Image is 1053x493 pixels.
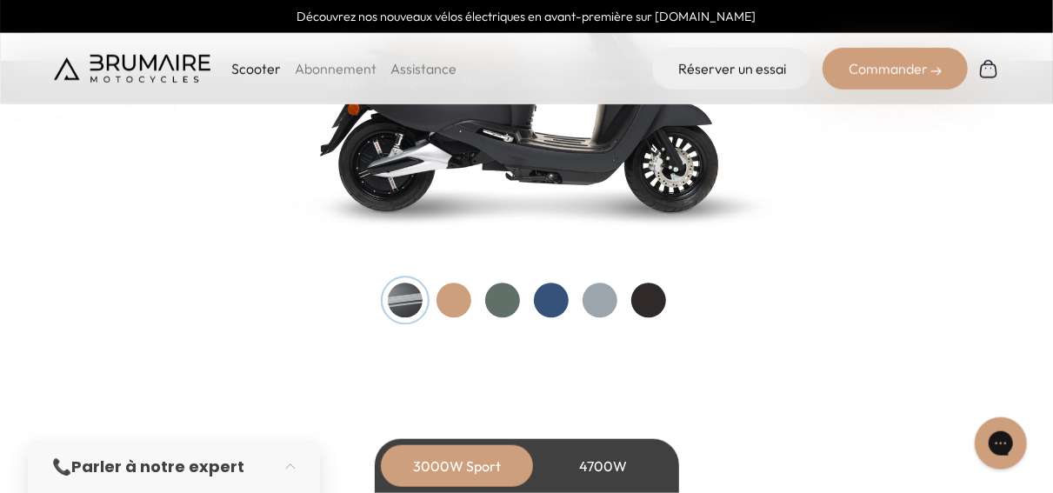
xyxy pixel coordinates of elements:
[390,60,457,77] a: Assistance
[652,48,812,90] a: Réserver un essai
[231,58,281,79] p: Scooter
[823,48,968,90] div: Commander
[295,60,377,77] a: Abonnement
[966,411,1036,476] iframe: Gorgias live chat messenger
[388,445,527,487] div: 3000W Sport
[54,55,210,83] img: Brumaire Motocycles
[978,58,999,79] img: Panier
[931,66,942,77] img: right-arrow-2.png
[534,445,673,487] div: 4700W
